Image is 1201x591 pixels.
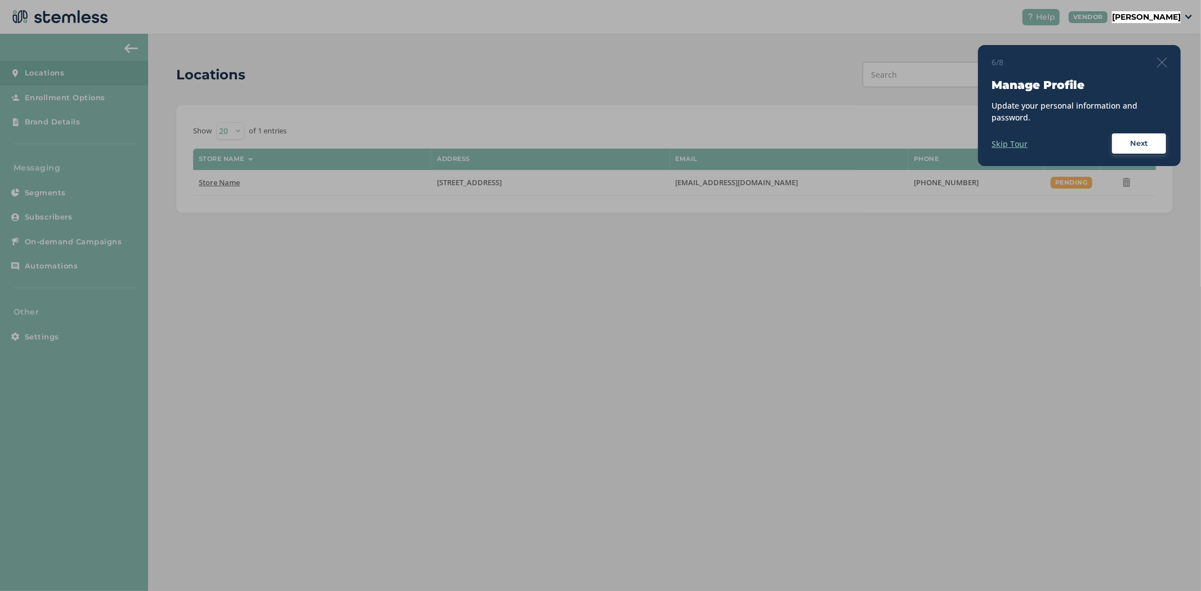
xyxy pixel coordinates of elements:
[992,138,1028,150] label: Skip Tour
[1145,537,1201,591] iframe: Chat Widget
[992,77,1167,93] h3: Manage Profile
[1157,57,1167,68] img: icon-close-thin-accent-606ae9a3.svg
[992,100,1167,123] div: Update your personal information and password.
[1130,138,1148,149] span: Next
[1111,132,1167,155] button: Next
[992,56,1003,68] span: 6/8
[1112,11,1181,23] p: [PERSON_NAME]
